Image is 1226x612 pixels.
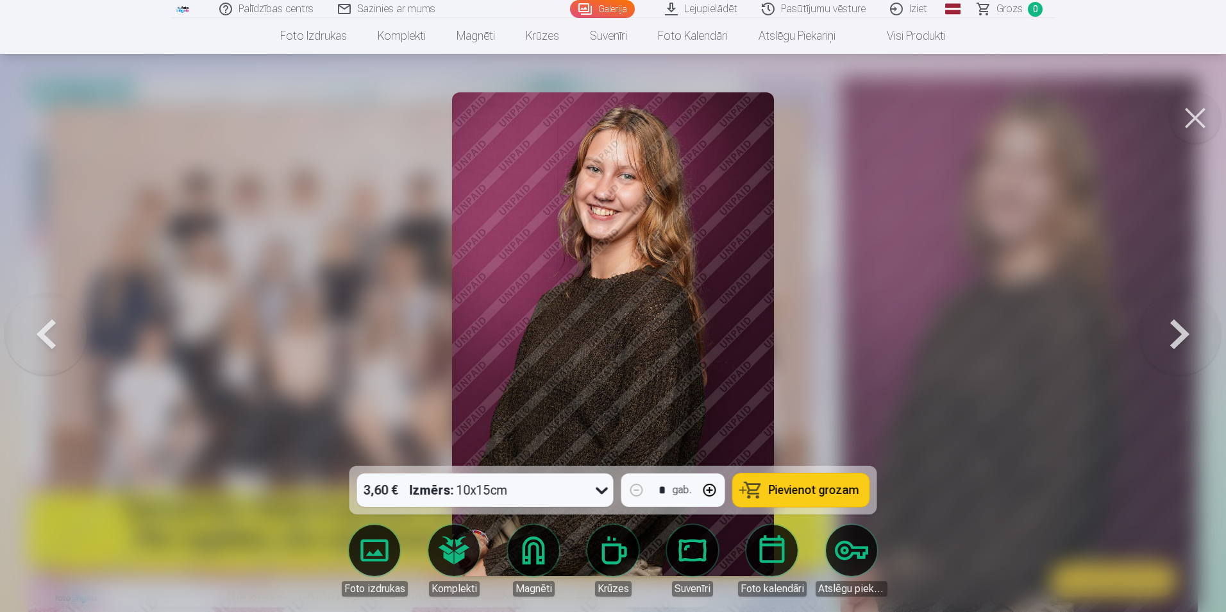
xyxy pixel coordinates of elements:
[441,18,510,54] a: Magnēti
[357,473,405,507] div: 3,60 €
[410,481,454,499] strong: Izmērs :
[577,525,649,597] a: Krūzes
[510,18,575,54] a: Krūzes
[498,525,569,597] a: Magnēti
[595,581,632,597] div: Krūzes
[672,581,713,597] div: Suvenīri
[657,525,728,597] a: Suvenīri
[339,525,410,597] a: Foto izdrukas
[265,18,362,54] a: Foto izdrukas
[851,18,961,54] a: Visi produkti
[743,18,851,54] a: Atslēgu piekariņi
[736,525,808,597] a: Foto kalendāri
[513,581,555,597] div: Magnēti
[642,18,743,54] a: Foto kalendāri
[816,581,887,597] div: Atslēgu piekariņi
[769,484,859,496] span: Pievienot grozam
[362,18,441,54] a: Komplekti
[342,581,408,597] div: Foto izdrukas
[1028,2,1043,17] span: 0
[816,525,887,597] a: Atslēgu piekariņi
[733,473,869,507] button: Pievienot grozam
[673,482,692,498] div: gab.
[176,5,190,13] img: /fa1
[429,581,480,597] div: Komplekti
[996,1,1023,17] span: Grozs
[418,525,490,597] a: Komplekti
[575,18,642,54] a: Suvenīri
[410,473,508,507] div: 10x15cm
[738,581,807,597] div: Foto kalendāri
